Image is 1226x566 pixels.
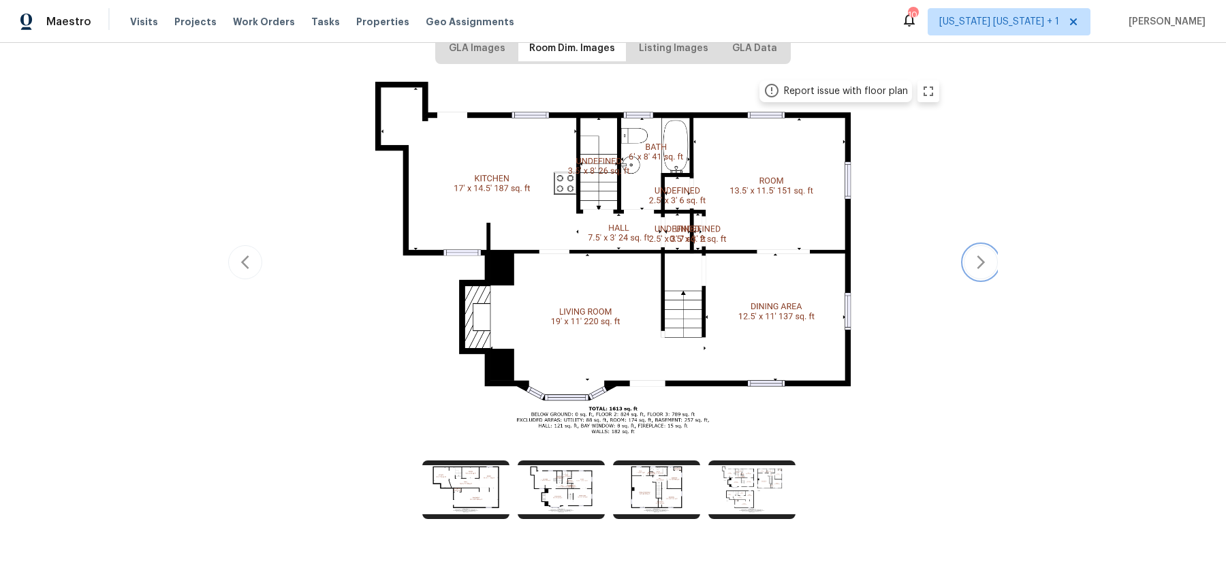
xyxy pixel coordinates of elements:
img: floor plan rendering [279,72,947,448]
span: [PERSON_NAME] [1123,15,1206,29]
span: Visits [130,15,158,29]
span: GLA Images [449,40,505,57]
img: https://cabinet-assets.s3.amazonaws.com/production/storage/321a56a7-e3e6-439a-8f3b-d06886b64591.p... [518,460,605,519]
div: 10 [908,8,917,22]
div: Report issue with floor plan [784,84,908,98]
span: Room Dim. Images [529,40,615,57]
button: Listing Images [628,36,719,61]
span: Properties [356,15,409,29]
span: Geo Assignments [426,15,514,29]
img: https://cabinet-assets.s3.amazonaws.com/production/storage/a0dc29a4-c3f0-4741-9e9b-6157daa6178c.p... [613,460,700,519]
button: GLA Data [721,36,788,61]
button: Room Dim. Images [518,36,626,61]
img: https://cabinet-assets.s3.amazonaws.com/production/storage/c66cc147-178a-46cd-8ff5-d60c985b189d.p... [422,460,509,519]
span: Listing Images [639,40,708,57]
span: Maestro [46,15,91,29]
img: https://cabinet-assets.s3.amazonaws.com/production/storage/39952e6f-acf6-46ea-89b3-60cecf94688b.p... [708,460,796,519]
button: zoom in [917,80,939,102]
span: Tasks [311,17,340,27]
span: Projects [174,15,217,29]
span: GLA Data [732,40,777,57]
span: [US_STATE] [US_STATE] + 1 [939,15,1059,29]
span: Work Orders [233,15,295,29]
button: GLA Images [438,36,516,61]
